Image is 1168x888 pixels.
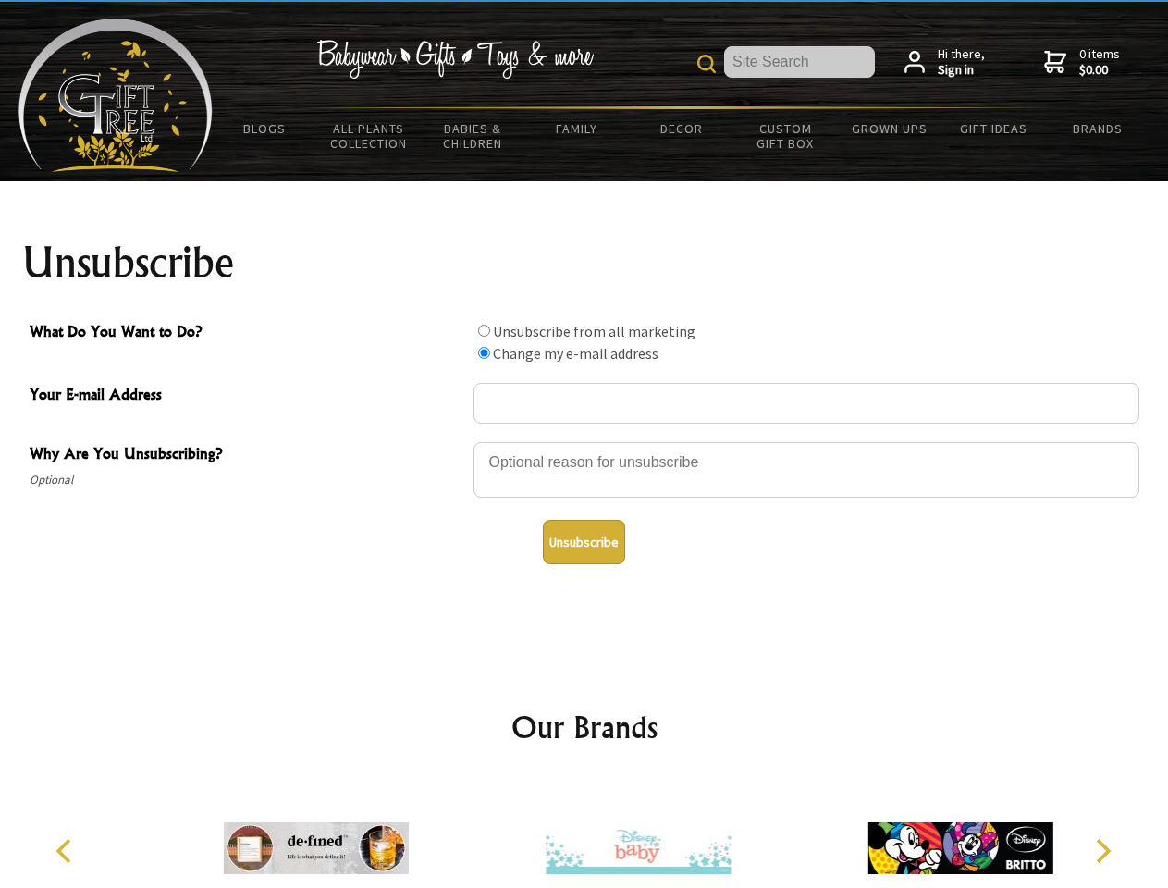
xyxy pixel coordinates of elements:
span: Hi there, [938,46,985,79]
span: Why Are You Unsubscribing? [30,442,464,469]
strong: $0.00 [1079,62,1120,79]
input: Your E-mail Address [473,383,1139,424]
a: BLOGS [213,109,317,148]
input: Site Search [724,46,875,78]
h2: Our Brands [37,705,1132,749]
input: What Do You Want to Do? [478,347,490,359]
a: Babies & Children [421,109,525,163]
textarea: Why Are You Unsubscribing? [473,442,1139,498]
img: Babyware - Gifts - Toys and more... [18,18,213,172]
a: 0 items$0.00 [1044,46,1120,79]
a: Hi there,Sign in [904,46,985,79]
a: Family [525,109,630,148]
input: What Do You Want to Do? [478,325,490,337]
h1: Unsubscribe [22,240,1147,285]
a: Decor [629,109,733,148]
a: Grown Ups [837,109,941,148]
a: All Plants Collection [317,109,422,163]
label: Change my e-mail address [493,344,658,363]
a: Gift Ideas [941,109,1046,148]
button: Unsubscribe [543,520,625,564]
strong: Sign in [938,62,985,79]
img: Babywear - Gifts - Toys & more [316,40,594,79]
a: Brands [1046,109,1150,148]
button: Previous [46,831,87,871]
img: product search [697,55,716,73]
label: Unsubscribe from all marketing [493,322,695,340]
span: 0 items [1079,45,1120,79]
span: What Do You Want to Do? [30,320,464,347]
span: Your E-mail Address [30,383,464,410]
a: Custom Gift Box [733,109,838,163]
span: Optional [30,469,464,491]
button: Next [1082,831,1123,871]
